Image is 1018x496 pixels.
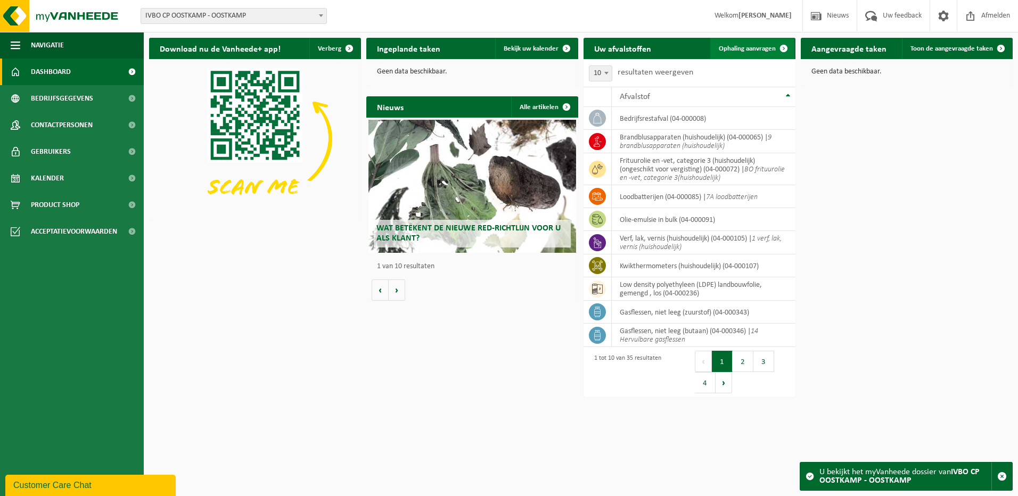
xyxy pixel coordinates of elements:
td: frituurolie en -vet, categorie 3 (huishoudelijk) (ongeschikt voor vergisting) (04-000072) | [612,153,795,185]
span: Afvalstof [620,93,650,101]
h2: Download nu de Vanheede+ app! [149,38,291,59]
span: Acceptatievoorwaarden [31,218,117,245]
td: gasflessen, niet leeg (zuurstof) (04-000343) [612,301,795,324]
span: Gebruikers [31,138,71,165]
span: Ophaling aanvragen [719,45,776,52]
a: Bekijk uw kalender [495,38,577,59]
td: kwikthermometers (huishoudelijk) (04-000107) [612,254,795,277]
strong: IVBO CP OOSTKAMP - OOSTKAMP [819,468,980,485]
span: Kalender [31,165,64,192]
i: BO frituurolie en -vet, categorie 3(huishoudelijk) [620,166,785,182]
button: 3 [753,351,774,372]
i: 1 verf, lak, vernis (huishoudelijk) [620,235,782,251]
span: Contactpersonen [31,112,93,138]
a: Wat betekent de nieuwe RED-richtlijn voor u als klant? [368,120,576,253]
p: 1 van 10 resultaten [377,263,573,270]
span: Wat betekent de nieuwe RED-richtlijn voor u als klant? [376,224,561,243]
td: gasflessen, niet leeg (butaan) (04-000346) | [612,324,795,347]
button: Vorige [372,279,389,301]
div: 1 tot 10 van 35 resultaten [589,350,661,394]
h2: Uw afvalstoffen [584,38,662,59]
button: 4 [695,372,716,393]
iframe: chat widget [5,473,178,496]
h2: Nieuws [366,96,414,117]
span: IVBO CP OOSTKAMP - OOSTKAMP [141,8,327,24]
span: Bekijk uw kalender [504,45,559,52]
h2: Ingeplande taken [366,38,451,59]
a: Ophaling aanvragen [710,38,794,59]
td: verf, lak, vernis (huishoudelijk) (04-000105) | [612,231,795,254]
i: 14 Hervulbare gasflessen [620,327,758,344]
span: Dashboard [31,59,71,85]
span: 10 [589,65,612,81]
button: Next [716,372,732,393]
td: bedrijfsrestafval (04-000008) [612,107,795,130]
span: 10 [589,66,612,81]
td: low density polyethyleen (LDPE) landbouwfolie, gemengd , los (04-000236) [612,277,795,301]
td: brandblusapparaten (huishoudelijk) (04-000065) | [612,130,795,153]
p: Geen data beschikbaar. [811,68,1002,76]
div: U bekijkt het myVanheede dossier van [819,462,991,490]
button: 2 [733,351,753,372]
button: Previous [695,351,712,372]
i: 7A loodbatterijen [706,193,758,201]
span: Navigatie [31,32,64,59]
label: resultaten weergeven [618,68,693,77]
button: Verberg [309,38,360,59]
span: Toon de aangevraagde taken [910,45,993,52]
i: 9 brandblusapparaten (huishoudelijk) [620,134,771,150]
strong: [PERSON_NAME] [738,12,792,20]
button: 1 [712,351,733,372]
span: IVBO CP OOSTKAMP - OOSTKAMP [141,9,326,23]
td: olie-emulsie in bulk (04-000091) [612,208,795,231]
td: loodbatterijen (04-000085) | [612,185,795,208]
a: Alle artikelen [511,96,577,118]
p: Geen data beschikbaar. [377,68,568,76]
a: Toon de aangevraagde taken [902,38,1012,59]
span: Verberg [318,45,341,52]
h2: Aangevraagde taken [801,38,897,59]
span: Product Shop [31,192,79,218]
span: Bedrijfsgegevens [31,85,93,112]
button: Volgende [389,279,405,301]
img: Download de VHEPlus App [149,59,361,218]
